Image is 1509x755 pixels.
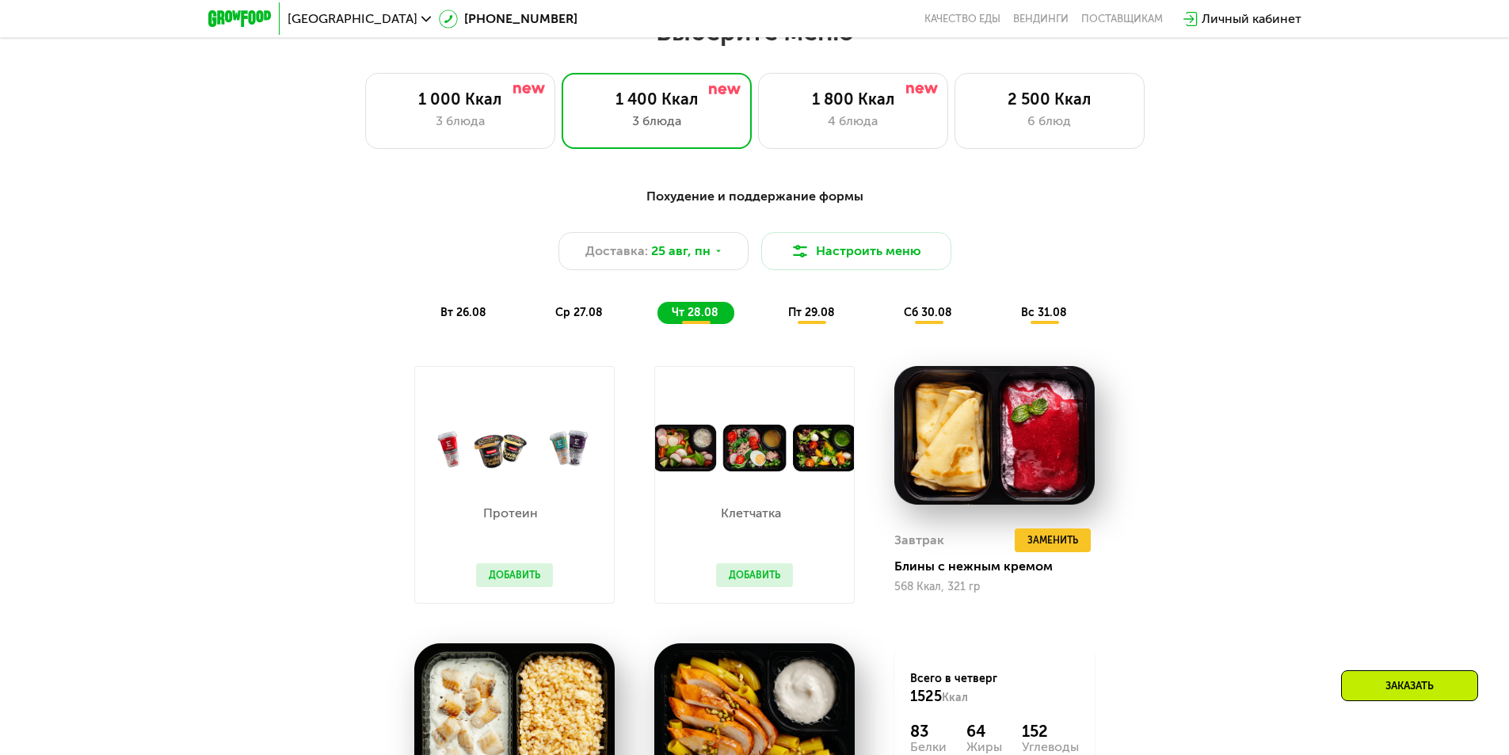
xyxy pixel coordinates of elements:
[1341,670,1478,701] div: Заказать
[382,90,539,109] div: 1 000 Ккал
[651,242,711,261] span: 25 авг, пн
[1022,741,1079,753] div: Углеводы
[910,741,947,753] div: Белки
[966,722,1002,741] div: 64
[578,90,735,109] div: 1 400 Ккал
[1081,13,1163,25] div: поставщикам
[716,507,785,520] p: Клетчатка
[788,306,835,319] span: пт 29.08
[894,581,1095,593] div: 568 Ккал, 321 гр
[476,507,545,520] p: Протеин
[439,10,577,29] a: [PHONE_NUMBER]
[476,563,553,587] button: Добавить
[1021,306,1067,319] span: вс 31.08
[440,306,486,319] span: вт 26.08
[578,112,735,131] div: 3 блюда
[585,242,648,261] span: Доставка:
[761,232,951,270] button: Настроить меню
[910,688,942,705] span: 1525
[904,306,952,319] span: сб 30.08
[1022,722,1079,741] div: 152
[1027,532,1078,548] span: Заменить
[775,112,932,131] div: 4 блюда
[555,306,603,319] span: ср 27.08
[894,528,944,552] div: Завтрак
[971,90,1128,109] div: 2 500 Ккал
[775,90,932,109] div: 1 800 Ккал
[1015,528,1091,552] button: Заменить
[382,112,539,131] div: 3 блюда
[910,722,947,741] div: 83
[942,691,968,704] span: Ккал
[716,563,793,587] button: Добавить
[966,741,1002,753] div: Жиры
[286,187,1224,207] div: Похудение и поддержание формы
[910,671,1079,706] div: Всего в четверг
[672,306,718,319] span: чт 28.08
[288,13,417,25] span: [GEOGRAPHIC_DATA]
[894,559,1107,574] div: Блины с нежным кремом
[1202,10,1301,29] div: Личный кабинет
[971,112,1128,131] div: 6 блюд
[924,13,1000,25] a: Качество еды
[1013,13,1069,25] a: Вендинги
